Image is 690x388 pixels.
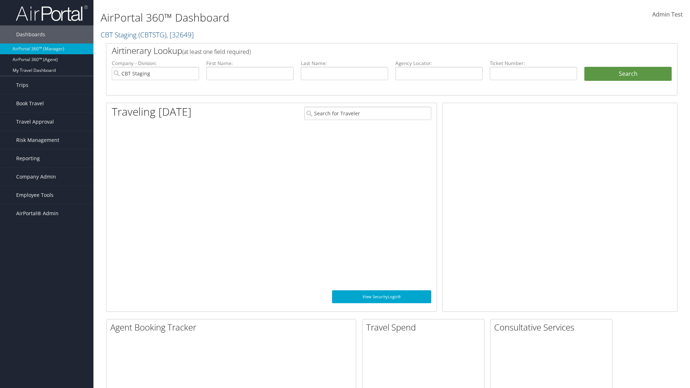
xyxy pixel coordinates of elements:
label: Last Name: [301,60,388,67]
span: Employee Tools [16,186,54,204]
a: CBT Staging [101,30,194,40]
span: Dashboards [16,26,45,43]
button: Search [584,67,672,81]
label: Company - Division: [112,60,199,67]
span: Company Admin [16,168,56,186]
h2: Travel Spend [366,321,484,333]
a: View SecurityLogic® [332,290,431,303]
img: airportal-logo.png [16,5,88,22]
span: (at least one field required) [182,48,251,56]
label: First Name: [206,60,294,67]
label: Agency Locator: [395,60,483,67]
h2: Agent Booking Tracker [110,321,356,333]
span: AirPortal® Admin [16,204,59,222]
span: , [ 32649 ] [166,30,194,40]
h2: Airtinerary Lookup [112,45,624,57]
span: Admin Test [652,10,683,18]
label: Ticket Number: [490,60,577,67]
span: Risk Management [16,131,59,149]
span: Reporting [16,149,40,167]
h2: Consultative Services [494,321,612,333]
input: Search for Traveler [304,107,431,120]
span: Book Travel [16,94,44,112]
a: Admin Test [652,4,683,26]
span: Trips [16,76,28,94]
h1: Traveling [DATE] [112,104,192,119]
span: ( CBTSTG ) [138,30,166,40]
span: Travel Approval [16,113,54,131]
h1: AirPortal 360™ Dashboard [101,10,489,25]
